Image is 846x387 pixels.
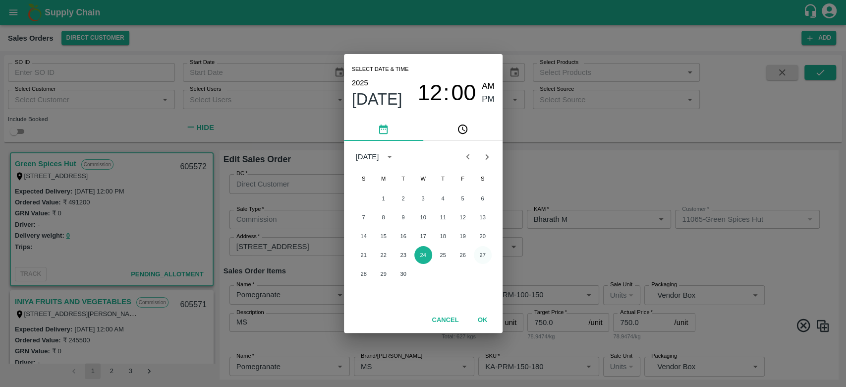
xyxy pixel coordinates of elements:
[482,80,495,93] button: AM
[423,117,503,141] button: pick time
[434,208,452,226] button: 11
[375,169,393,189] span: Monday
[414,208,432,226] button: 10
[355,265,373,283] button: 28
[375,246,393,264] button: 22
[474,190,492,207] button: 6
[395,265,412,283] button: 30
[434,227,452,245] button: 18
[434,169,452,189] span: Thursday
[382,149,397,165] button: calendar view is open, switch to year view
[395,227,412,245] button: 16
[355,246,373,264] button: 21
[454,169,472,189] span: Friday
[375,227,393,245] button: 15
[352,62,409,77] span: Select date & time
[395,190,412,207] button: 2
[414,227,432,245] button: 17
[395,169,412,189] span: Tuesday
[454,190,472,207] button: 5
[482,93,495,106] button: PM
[352,89,402,109] button: [DATE]
[474,169,492,189] span: Saturday
[443,80,449,106] span: :
[434,246,452,264] button: 25
[454,246,472,264] button: 26
[395,246,412,264] button: 23
[355,169,373,189] span: Sunday
[454,227,472,245] button: 19
[356,151,379,162] div: [DATE]
[474,208,492,226] button: 13
[355,208,373,226] button: 7
[395,208,412,226] button: 9
[417,80,442,106] button: 12
[375,190,393,207] button: 1
[477,147,496,166] button: Next month
[375,208,393,226] button: 8
[355,227,373,245] button: 14
[467,312,499,329] button: OK
[414,246,432,264] button: 24
[428,312,462,329] button: Cancel
[474,227,492,245] button: 20
[454,208,472,226] button: 12
[414,190,432,207] button: 3
[414,169,432,189] span: Wednesday
[474,246,492,264] button: 27
[352,76,368,89] button: 2025
[344,117,423,141] button: pick date
[451,80,476,106] button: 00
[434,190,452,207] button: 4
[375,265,393,283] button: 29
[458,147,477,166] button: Previous month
